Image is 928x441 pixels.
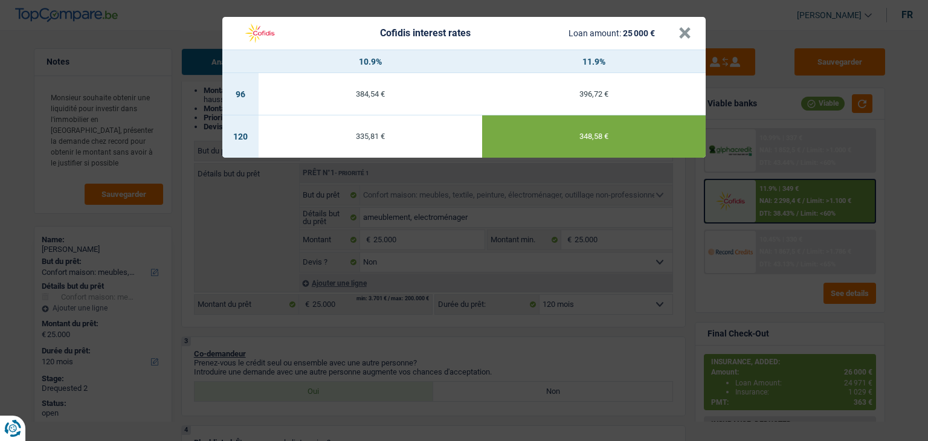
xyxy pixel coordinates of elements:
div: 396,72 € [482,90,706,98]
span: Loan amount: [569,28,621,38]
div: Cofidis interest rates [380,28,471,38]
img: Cofidis [237,22,283,45]
th: 11.9% [482,50,706,73]
div: 335,81 € [259,132,482,140]
th: 10.9% [259,50,482,73]
td: 120 [222,115,259,158]
button: × [678,27,691,39]
div: 384,54 € [259,90,482,98]
div: 348,58 € [482,132,706,140]
span: 25 000 € [623,28,655,38]
td: 96 [222,73,259,115]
